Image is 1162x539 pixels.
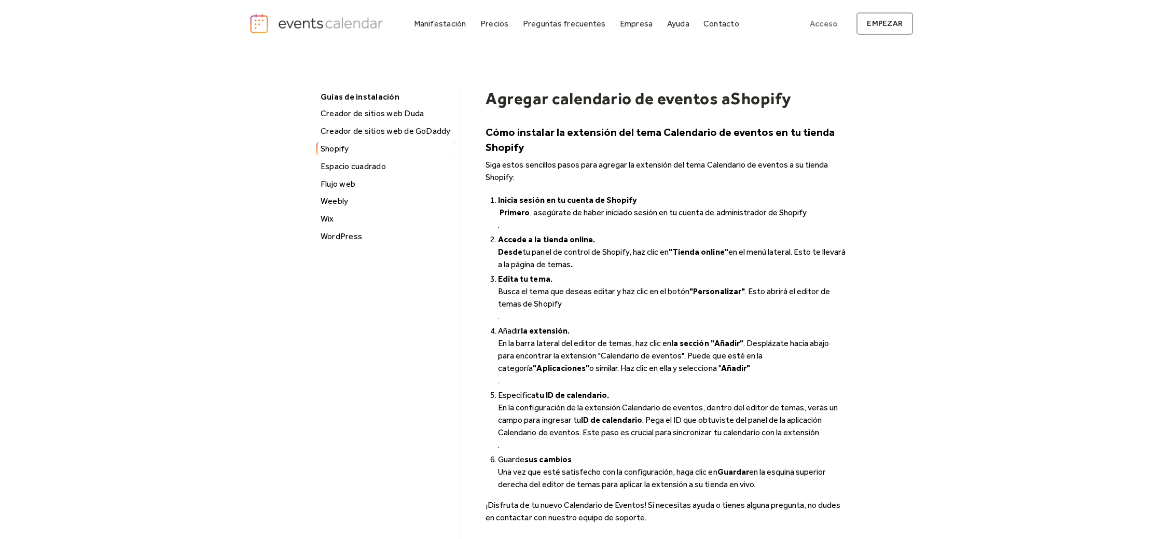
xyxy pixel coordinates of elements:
[730,89,791,108] font: Shopify
[524,454,571,464] font: sus cambios
[498,440,500,450] font: .
[856,12,913,35] a: Empezar
[410,17,471,31] a: Manifestación
[316,195,455,208] a: Weebly
[498,338,671,348] font: En la barra lateral del editor de temas, haz clic en
[316,230,455,243] a: WordPress
[498,467,717,477] font: Una vez que esté satisfecho con la configuración, haga clic en
[498,286,830,309] font: . Esto abrirá el editor de temas de Shopify
[498,415,822,437] font: . Pega el ID que obtuviste del panel de la aplicación Calendario de eventos. Este paso es crucial...
[581,415,642,425] font: ID de calendario
[498,338,829,373] font: . Desplázate hacia abajo para encontrar la extensión "Calendario de eventos". Puede que esté en l...
[316,160,455,173] a: Espacio cuadrado
[480,19,509,29] font: Precios
[486,500,840,522] font: ¡Disfruta de tu nuevo Calendario de Eventos! Si necesitas ayuda o tienes alguna pregunta, no dude...
[498,390,535,400] font: Especifica
[249,13,386,34] a: hogar
[535,390,608,400] font: tu ID de calendario.
[498,286,689,296] font: Busca el tema que deseas editar y haz clic en el botón
[689,286,744,296] font: "Personalizar"
[810,19,838,29] font: Acceso
[321,179,355,189] font: Flujo web
[533,363,589,373] font: "Aplicaciones"
[498,247,846,269] font: en el menú lateral. Esto te llevará a la página de temas
[589,363,721,373] font: o similar. Haz clic en ella y selecciona "
[498,454,524,464] font: Guarde
[530,208,807,217] font: , asegúrate de haber iniciado sesión en tu cuenta de administrador de Shopify
[486,89,730,108] font: Agregar calendario de eventos a
[717,467,749,477] font: Guardar
[498,195,637,205] font: Inicia sesión en tu cuenta de Shopify
[620,19,653,29] font: Empresa
[321,231,362,241] font: WordPress
[321,144,349,154] font: Shopify
[316,212,455,226] a: Wix
[498,403,838,425] font: En la configuración de la extensión Calendario de eventos, dentro del editor de temas, verás un c...
[476,17,513,31] a: Precios
[667,19,689,29] font: Ayuda
[321,108,424,118] font: Creador de sitios web Duda
[316,177,455,191] a: Flujo web
[519,17,610,31] a: Preguntas frecuentes
[703,19,739,29] font: Contacto
[316,125,455,138] a: Creador de sitios web de GoDaddy
[867,19,903,28] font: Empezar
[799,12,848,35] a: Acceso
[486,160,828,182] font: Siga estos sencillos pasos para agregar la extensión del tema Calendario de eventos a su tienda S...
[316,107,455,120] a: Creador de sitios web Duda
[721,363,750,373] font: Añadir"
[498,311,500,321] font: .
[522,247,669,257] font: tu panel de control de Shopify, haz clic en
[616,17,657,31] a: Empresa
[414,19,466,29] font: Manifestación
[498,208,530,217] font: ‍ Primero
[498,220,500,230] font: .
[321,161,386,171] font: Espacio cuadrado
[663,17,694,31] a: Ayuda
[321,126,451,136] font: Creador de sitios web de GoDaddy
[321,92,399,102] font: Guías de instalación
[669,247,728,257] font: "Tienda online"
[498,274,552,284] font: Edita tu tema.
[316,142,455,156] a: Shopify
[671,338,743,348] font: la sección "Añadir"
[498,376,500,385] font: .
[521,326,569,336] font: la extensión.
[498,234,595,244] font: Accede a la tienda online.
[523,19,606,29] font: Preguntas frecuentes
[486,126,834,154] font: Cómo instalar la extensión del tema Calendario de eventos en tu tienda Shopify
[321,214,334,224] font: Wix
[321,196,348,206] font: Weebly
[498,326,521,336] font: Añadir
[571,259,573,269] font: .
[498,247,522,257] font: Desde
[498,467,826,489] font: en la esquina superior derecha del editor de temas para aplicar la extensión a su tienda en vivo.
[699,17,743,31] a: Contacto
